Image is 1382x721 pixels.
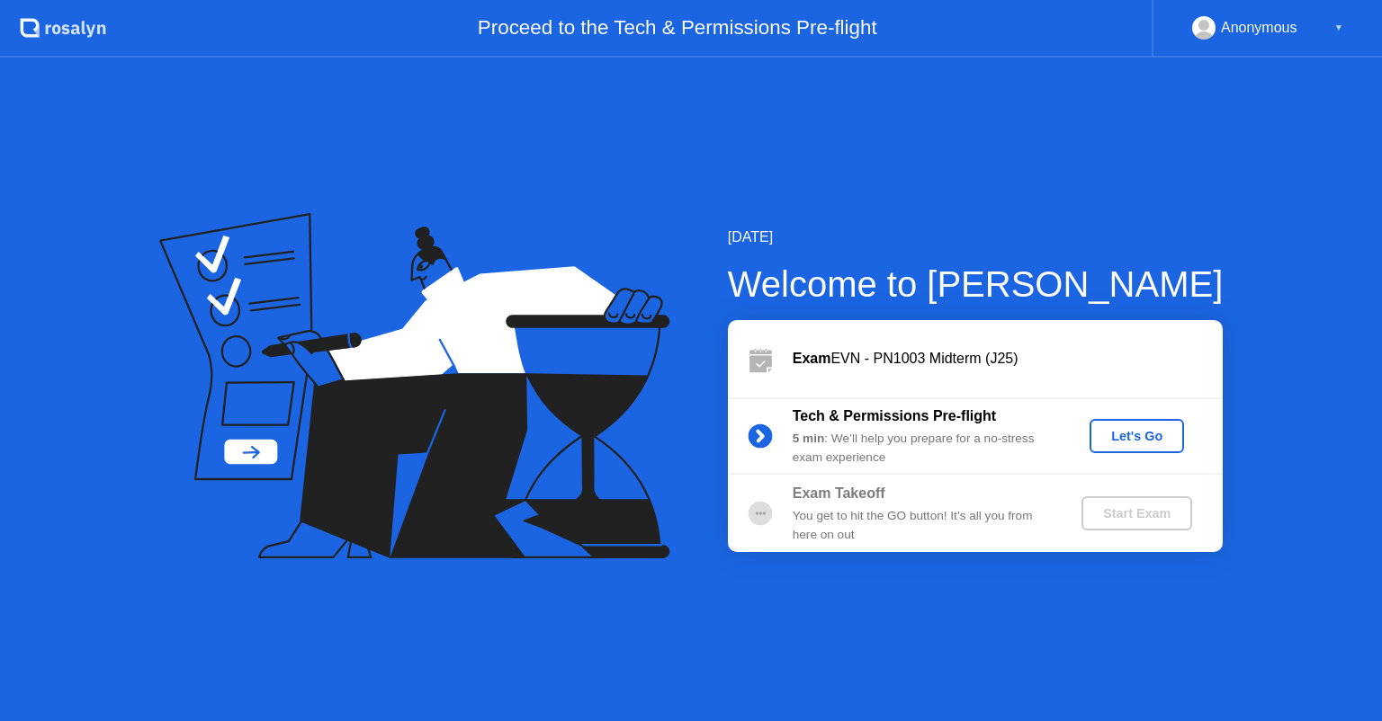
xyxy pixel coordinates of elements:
[1097,429,1177,443] div: Let's Go
[793,432,825,445] b: 5 min
[793,351,831,366] b: Exam
[1081,496,1192,530] button: Start Exam
[793,507,1052,544] div: You get to hit the GO button! It’s all you from here on out
[728,257,1224,311] div: Welcome to [PERSON_NAME]
[728,227,1224,248] div: [DATE]
[793,408,996,423] b: Tech & Permissions Pre-flight
[793,485,885,501] b: Exam Takeoff
[1221,16,1297,40] div: Anonymous
[1089,506,1185,521] div: Start Exam
[793,430,1052,467] div: : We’ll help you prepare for a no-stress exam experience
[793,348,1223,369] div: EVN - PN1003 Midterm (J25)
[1334,16,1343,40] div: ▼
[1090,419,1184,453] button: Let's Go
